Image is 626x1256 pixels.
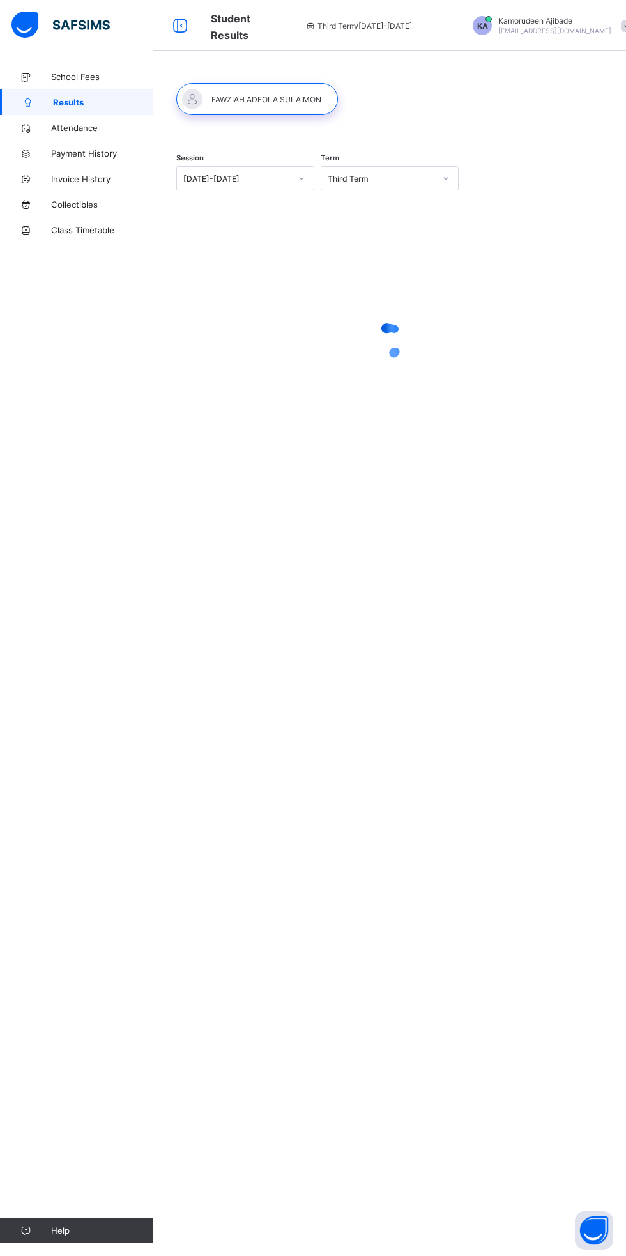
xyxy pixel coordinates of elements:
[183,174,291,183] div: [DATE]-[DATE]
[51,1225,153,1236] span: Help
[53,97,153,107] span: Results
[321,153,339,162] span: Term
[575,1211,613,1250] button: Open asap
[11,12,110,38] img: safsims
[51,199,153,210] span: Collectibles
[498,16,611,26] span: Kamorudeen Ajibade
[498,27,611,35] span: [EMAIL_ADDRESS][DOMAIN_NAME]
[51,148,153,159] span: Payment History
[51,225,153,235] span: Class Timetable
[211,12,250,42] span: Student Results
[305,21,412,31] span: session/term information
[51,174,153,184] span: Invoice History
[51,72,153,82] span: School Fees
[477,21,488,31] span: KA
[328,174,435,183] div: Third Term
[51,123,153,133] span: Attendance
[176,153,204,162] span: Session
